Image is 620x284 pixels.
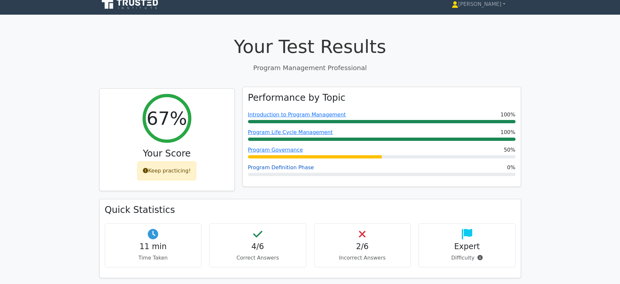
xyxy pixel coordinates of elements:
[105,148,229,159] h3: Your Score
[507,164,515,172] span: 0%
[215,254,301,262] p: Correct Answers
[110,242,196,251] h4: 11 min
[504,146,516,154] span: 50%
[424,242,510,251] h4: Expert
[105,204,516,216] h3: Quick Statistics
[501,111,516,119] span: 100%
[146,107,187,129] h2: 67%
[248,129,333,135] a: Program Life Cycle Management
[99,36,521,57] h1: Your Test Results
[248,92,346,103] h3: Performance by Topic
[248,112,346,118] a: Introduction to Program Management
[137,161,196,180] div: Keep practicing!
[424,254,510,262] p: Difficulty
[320,242,406,251] h4: 2/6
[215,242,301,251] h4: 4/6
[501,128,516,136] span: 100%
[99,63,521,73] p: Program Management Professional
[248,164,314,171] a: Program Definition Phase
[248,147,303,153] a: Program Governance
[320,254,406,262] p: Incorrect Answers
[110,254,196,262] p: Time Taken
